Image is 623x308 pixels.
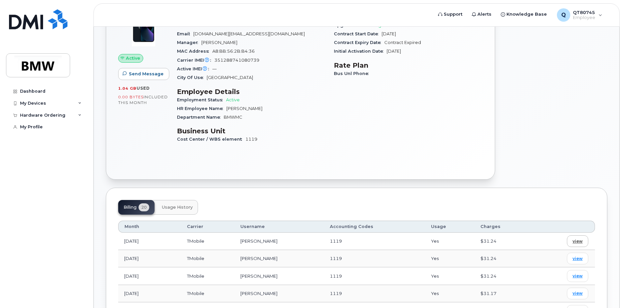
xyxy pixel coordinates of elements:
span: 1119 [330,256,342,261]
a: Support [433,8,467,21]
td: TMobile [181,250,234,267]
span: used [137,86,150,91]
span: 0.00 Bytes [118,95,144,99]
span: view [573,256,583,262]
th: Username [234,221,324,233]
td: [PERSON_NAME] [234,285,324,302]
span: Contract Expiry Date [334,40,384,45]
span: [DOMAIN_NAME][EMAIL_ADDRESS][DOMAIN_NAME] [193,31,305,36]
td: [PERSON_NAME] [234,250,324,267]
td: Yes [425,285,474,302]
span: [DATE] [382,31,396,36]
span: Active [126,55,140,61]
span: SIM [177,23,189,28]
span: HR Employee Name [177,106,226,111]
a: view [567,270,588,282]
span: Cost Center / WBS element [177,137,245,142]
span: Initial Activation Date [334,49,387,54]
span: 1119 [245,137,257,142]
span: Employee [573,15,595,20]
td: Yes [425,250,474,267]
a: Alerts [467,8,496,21]
div: $31.17 [480,290,527,297]
span: [PERSON_NAME] [226,106,262,111]
span: Alerts [477,11,491,18]
span: Contract Start Date [334,31,382,36]
a: view [567,288,588,299]
span: view [573,238,583,244]
span: view [573,273,583,279]
td: TMobile [181,285,234,302]
td: TMobile [181,233,234,250]
h3: Rate Plan [334,61,483,69]
th: Charges [474,221,533,233]
td: [DATE] [118,285,181,302]
span: [GEOGRAPHIC_DATA] [207,75,253,80]
th: Carrier [181,221,234,233]
span: Eligible [374,23,389,28]
span: QT80745 [573,10,595,15]
span: Upgrade Status [334,23,374,28]
td: [DATE] [118,233,181,250]
div: $31.24 [480,273,527,279]
th: Accounting Codes [324,221,425,233]
span: Employment Status [177,97,226,102]
span: Q [561,11,566,19]
span: 351288741080739 [214,58,259,63]
span: 1.04 GB [118,86,137,91]
a: view [567,235,588,247]
span: [PERSON_NAME] [201,40,237,45]
td: Yes [425,233,474,250]
div: QT80745 [552,8,607,22]
span: 1119 [330,238,342,244]
td: [DATE] [118,250,181,267]
span: Department Name [177,115,224,120]
span: Send Message [129,71,164,77]
span: A8:BB:56:2B:B4:36 [212,49,255,54]
span: 8901260134780307701 [189,23,246,28]
a: Knowledge Base [496,8,552,21]
span: MAC Address [177,49,212,54]
span: Active IMEI [177,66,212,71]
button: Send Message [118,68,169,80]
span: BMWMC [224,115,242,120]
span: Carrier IMEI [177,58,214,63]
div: $31.24 [480,255,527,262]
td: [DATE] [118,267,181,285]
h3: Business Unit [177,127,326,135]
span: [DATE] [387,49,401,54]
span: Usage History [162,205,193,210]
td: TMobile [181,267,234,285]
span: Support [444,11,462,18]
td: Yes [425,267,474,285]
span: view [573,290,583,296]
h3: Employee Details [177,88,326,96]
div: $31.24 [480,238,527,244]
th: Month [118,221,181,233]
th: Usage [425,221,474,233]
span: 1119 [330,273,342,279]
img: image20231002-3703462-1ig824h.jpeg [124,7,164,47]
span: Bus Unl Phone [334,71,372,76]
span: Active [226,97,240,102]
td: [PERSON_NAME] [234,233,324,250]
span: Manager [177,40,201,45]
span: Contract Expired [384,40,421,45]
iframe: Messenger Launcher [594,279,618,303]
td: [PERSON_NAME] [234,267,324,285]
span: 1119 [330,291,342,296]
span: City Of Use [177,75,207,80]
span: Knowledge Base [506,11,547,18]
span: — [212,66,217,71]
span: Email [177,31,193,36]
a: view [567,253,588,264]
